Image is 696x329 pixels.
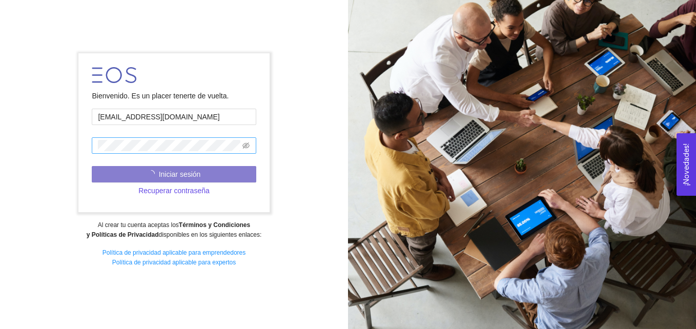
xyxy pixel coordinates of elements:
button: Recuperar contraseña [92,182,256,199]
div: Al crear tu cuenta aceptas los disponibles en los siguientes enlaces: [7,220,341,240]
span: eye-invisible [242,142,250,149]
input: Correo electrónico [92,109,256,125]
button: Open Feedback Widget [677,133,696,196]
a: Política de privacidad aplicable para emprendedores [103,249,246,256]
span: Iniciar sesión [159,169,201,180]
span: loading [148,170,159,177]
a: Política de privacidad aplicable para expertos [112,259,236,266]
div: Bienvenido. Es un placer tenerte de vuelta. [92,90,256,101]
img: LOGO [92,67,136,83]
button: Iniciar sesión [92,166,256,182]
span: Recuperar contraseña [138,185,210,196]
a: Recuperar contraseña [92,187,256,195]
